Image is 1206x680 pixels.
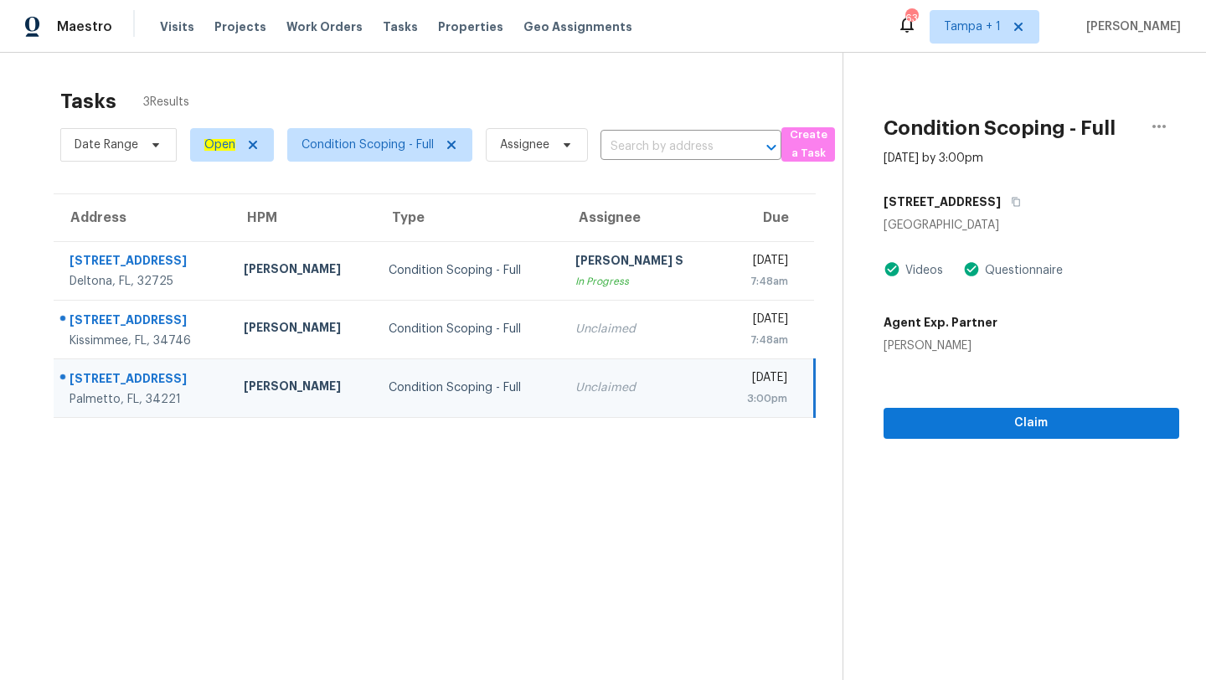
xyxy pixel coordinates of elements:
th: Due [719,194,814,241]
img: Artifact Present Icon [884,260,900,278]
div: 3:00pm [733,390,787,407]
div: [DATE] [733,252,788,273]
div: 7:48am [733,273,788,290]
div: 63 [905,10,917,27]
h5: Agent Exp. Partner [884,314,997,331]
ah_el_jm_1744035306855: Open [204,139,235,151]
button: Open [760,136,783,159]
div: Unclaimed [575,379,707,396]
span: Maestro [57,18,112,35]
h2: Condition Scoping - Full [884,120,1116,137]
th: Address [54,194,230,241]
h5: [STREET_ADDRESS] [884,193,1001,210]
button: Claim [884,408,1179,439]
h2: Tasks [60,93,116,110]
span: Properties [438,18,503,35]
span: [PERSON_NAME] [1080,18,1181,35]
span: Tasks [383,21,418,33]
button: Copy Address [1001,187,1023,217]
th: Type [375,194,562,241]
th: HPM [230,194,375,241]
div: [DATE] [733,369,787,390]
div: Condition Scoping - Full [389,379,549,396]
div: In Progress [575,273,707,290]
div: [GEOGRAPHIC_DATA] [884,217,1179,234]
div: [PERSON_NAME] [884,337,997,354]
span: Work Orders [286,18,363,35]
div: Kissimmee, FL, 34746 [70,332,217,349]
span: Create a Task [790,126,827,164]
div: Condition Scoping - Full [389,321,549,337]
span: Tampa + 1 [944,18,1001,35]
span: Visits [160,18,194,35]
span: Condition Scoping - Full [301,137,434,153]
div: [PERSON_NAME] [244,319,362,340]
div: [STREET_ADDRESS] [70,312,217,332]
button: Create a Task [781,127,835,162]
div: [DATE] [733,311,788,332]
img: Artifact Present Icon [963,260,980,278]
div: [PERSON_NAME] S [575,252,707,273]
div: Palmetto, FL, 34221 [70,391,217,408]
span: Projects [214,18,266,35]
div: Questionnaire [980,262,1063,279]
div: [STREET_ADDRESS] [70,252,217,273]
div: Deltona, FL, 32725 [70,273,217,290]
input: Search by address [600,134,734,160]
span: Claim [897,413,1166,434]
span: Assignee [500,137,549,153]
div: [PERSON_NAME] [244,260,362,281]
span: 3 Results [143,94,189,111]
div: 7:48am [733,332,788,348]
div: [DATE] by 3:00pm [884,150,983,167]
th: Assignee [562,194,720,241]
div: [STREET_ADDRESS] [70,370,217,391]
div: [PERSON_NAME] [244,378,362,399]
div: Unclaimed [575,321,707,337]
div: Videos [900,262,943,279]
div: Condition Scoping - Full [389,262,549,279]
span: Geo Assignments [523,18,632,35]
span: Date Range [75,137,138,153]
